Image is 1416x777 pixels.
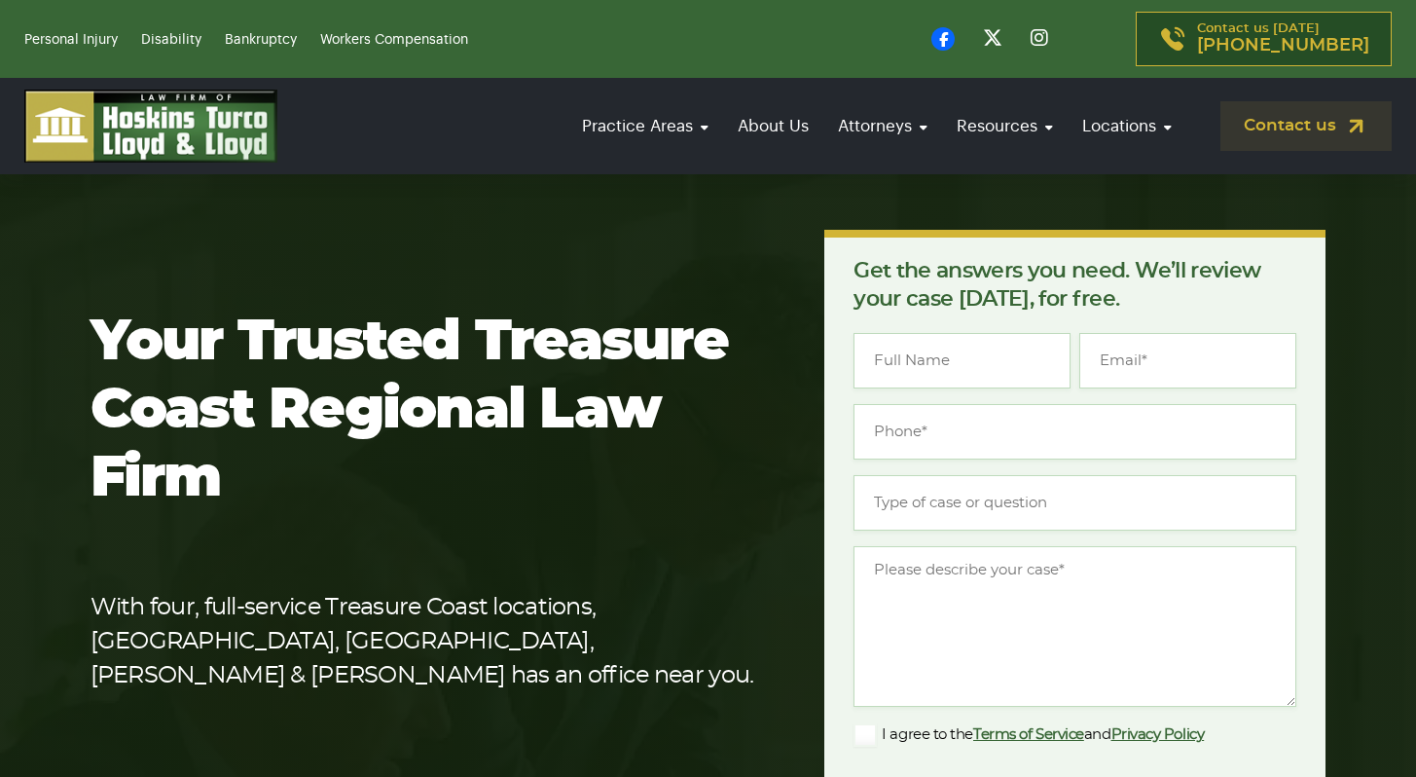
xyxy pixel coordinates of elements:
[973,727,1084,742] a: Terms of Service
[1079,333,1296,388] input: Email*
[728,98,818,154] a: About Us
[91,591,763,693] p: With four, full-service Treasure Coast locations, [GEOGRAPHIC_DATA], [GEOGRAPHIC_DATA], [PERSON_N...
[24,33,118,47] a: Personal Injury
[853,475,1296,531] input: Type of case or question
[1220,101,1392,151] a: Contact us
[141,33,201,47] a: Disability
[1136,12,1392,66] a: Contact us [DATE][PHONE_NUMBER]
[225,33,297,47] a: Bankruptcy
[1072,98,1181,154] a: Locations
[320,33,468,47] a: Workers Compensation
[853,723,1204,747] label: I agree to the and
[24,90,277,163] img: logo
[853,333,1071,388] input: Full Name
[572,98,718,154] a: Practice Areas
[947,98,1063,154] a: Resources
[828,98,937,154] a: Attorneys
[1197,36,1369,55] span: [PHONE_NUMBER]
[1197,22,1369,55] p: Contact us [DATE]
[91,309,763,513] h1: Your Trusted Treasure Coast Regional Law Firm
[853,257,1296,314] p: Get the answers you need. We’ll review your case [DATE], for free.
[1111,727,1205,742] a: Privacy Policy
[853,404,1296,460] input: Phone*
